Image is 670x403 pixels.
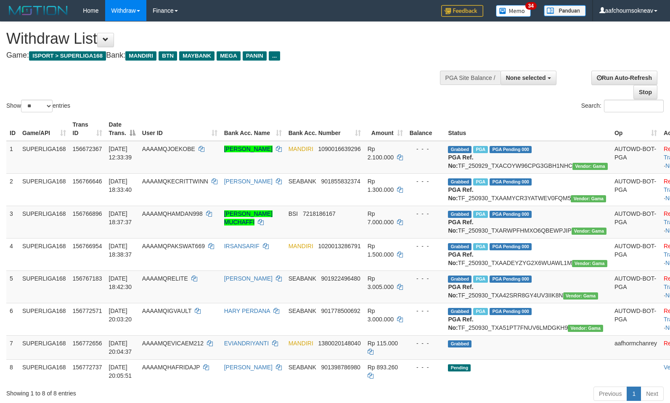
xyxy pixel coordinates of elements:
[109,340,132,355] span: [DATE] 20:04:37
[445,238,611,270] td: TF_250930_TXAADEYZYG2X6WUAWL1M
[611,238,660,270] td: AUTOWD-BOT-PGA
[490,243,532,250] span: PGA Pending
[6,335,19,359] td: 7
[6,51,438,60] h4: Game: Bank:
[406,117,445,141] th: Balance
[6,386,273,398] div: Showing 1 to 8 of 8 entries
[448,316,473,331] b: PGA Ref. No:
[73,210,102,217] span: 156766896
[410,274,442,283] div: - - -
[73,243,102,249] span: 156766954
[142,340,204,347] span: AAAAMQEVICAEM212
[448,211,471,218] span: Grabbed
[19,141,69,174] td: SUPERLIGA168
[445,270,611,303] td: TF_250930_TXA42SRR8GY4UV3IIK8N
[318,340,360,347] span: Copy 1380020148040 to clipboard
[611,303,660,335] td: AUTOWD-BOT-PGA
[73,308,102,314] span: 156772571
[142,146,195,152] span: AAAAMQJOEKOBE
[73,364,102,371] span: 156772737
[217,51,241,61] span: MEGA
[368,364,398,371] span: Rp 893.260
[525,2,537,10] span: 34
[572,260,607,267] span: Vendor URL: https://trx31.1velocity.biz
[604,100,664,112] input: Search:
[641,387,664,401] a: Next
[473,243,488,250] span: Marked by aafsengchandara
[69,117,106,141] th: Trans ID: activate to sort column ascending
[368,146,394,161] span: Rp 2.100.000
[544,5,586,16] img: panduan.png
[496,5,531,17] img: Button%20Memo.svg
[289,178,316,185] span: SEABANK
[448,308,471,315] span: Grabbed
[289,308,316,314] span: SEABANK
[321,178,360,185] span: Copy 901855832374 to clipboard
[368,178,394,193] span: Rp 1.300.000
[73,178,102,185] span: 156766646
[473,276,488,283] span: Marked by aafheankoy
[611,117,660,141] th: Op: activate to sort column ascending
[19,238,69,270] td: SUPERLIGA168
[303,210,336,217] span: Copy 7218186167 to clipboard
[224,243,260,249] a: IRSANSARIF
[473,146,488,153] span: Marked by aafsengchandara
[142,308,191,314] span: AAAAMQIGVAULT
[73,146,102,152] span: 156672367
[581,100,664,112] label: Search:
[490,211,532,218] span: PGA Pending
[410,177,442,186] div: - - -
[6,117,19,141] th: ID
[142,364,200,371] span: AAAAMQHAFRIDAJP
[289,340,313,347] span: MANDIRI
[224,275,273,282] a: [PERSON_NAME]
[6,30,438,47] h1: Withdraw List
[448,178,471,186] span: Grabbed
[321,308,360,314] span: Copy 901778500692 to clipboard
[611,141,660,174] td: AUTOWD-BOT-PGA
[448,154,473,169] b: PGA Ref. No:
[109,146,132,161] span: [DATE] 12:33:39
[19,335,69,359] td: SUPERLIGA168
[243,51,267,61] span: PANIN
[109,364,132,379] span: [DATE] 20:05:51
[490,308,532,315] span: PGA Pending
[448,186,473,201] b: PGA Ref. No:
[490,276,532,283] span: PGA Pending
[19,117,69,141] th: Game/API: activate to sort column ascending
[73,340,102,347] span: 156772656
[572,228,607,235] span: Vendor URL: https://trx31.1velocity.biz
[445,173,611,206] td: TF_250930_TXAAMYCR3YATWEV0FQM5
[473,178,488,186] span: Marked by aafheankoy
[448,364,471,371] span: Pending
[6,206,19,238] td: 3
[611,270,660,303] td: AUTOWD-BOT-PGA
[448,251,473,266] b: PGA Ref. No:
[445,141,611,174] td: TF_250929_TXACOYW96CPG3GBH1NHC
[321,275,360,282] span: Copy 901922496480 to clipboard
[19,270,69,303] td: SUPERLIGA168
[224,364,273,371] a: [PERSON_NAME]
[221,117,285,141] th: Bank Acc. Name: activate to sort column ascending
[445,303,611,335] td: TF_250930_TXA51PT7FNUV6LMDGKH9
[410,363,442,371] div: - - -
[19,303,69,335] td: SUPERLIGA168
[368,275,394,290] span: Rp 3.005.000
[73,275,102,282] span: 156767183
[6,270,19,303] td: 5
[506,74,546,81] span: None selected
[448,340,471,347] span: Grabbed
[29,51,106,61] span: ISPORT > SUPERLIGA168
[410,242,442,250] div: - - -
[6,303,19,335] td: 6
[364,117,406,141] th: Amount: activate to sort column ascending
[568,325,603,332] span: Vendor URL: https://trx31.1velocity.biz
[410,307,442,315] div: - - -
[321,364,360,371] span: Copy 901398786980 to clipboard
[448,243,471,250] span: Grabbed
[109,308,132,323] span: [DATE] 20:03:20
[611,173,660,206] td: AUTOWD-BOT-PGA
[109,275,132,290] span: [DATE] 18:42:30
[318,243,360,249] span: Copy 1020013286791 to clipboard
[139,117,221,141] th: User ID: activate to sort column ascending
